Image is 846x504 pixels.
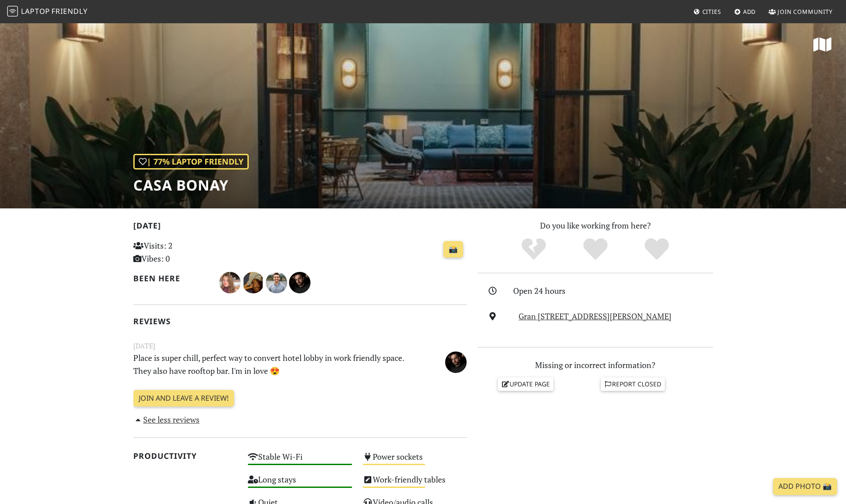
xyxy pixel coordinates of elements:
div: No [503,237,565,262]
h2: Reviews [133,317,467,326]
a: Add [731,4,760,20]
div: Open 24 hours [513,284,718,297]
a: Join Community [765,4,836,20]
h2: Productivity [133,451,238,461]
img: 4906-rebeca.jpg [242,272,264,293]
img: 1484760786-nemanja-cerovac.jpg [289,272,310,293]
a: 📸 [443,241,463,258]
div: Long stays [242,472,357,495]
h1: Casa Bonay [133,177,249,194]
h2: Been here [133,274,209,283]
a: Add Photo 📸 [773,478,837,495]
span: Friendly [51,6,87,16]
span: Laptop [21,6,50,16]
div: Definitely! [626,237,688,262]
span: Add [743,8,756,16]
span: Rebeca Abarcas [242,276,266,287]
a: Report closed [601,377,665,391]
h2: [DATE] [133,221,467,234]
span: Cities [702,8,721,16]
a: See less reviews [133,414,200,425]
a: Cities [690,4,725,20]
div: Yes [565,237,626,262]
span: Nemanja Cerovac [445,356,467,366]
p: Place is super chill, perfect way to convert hotel lobby in work friendly space. They also have r... [128,352,415,377]
p: Missing or incorrect information? [478,359,713,372]
a: Update page [498,377,553,391]
span: Join Community [778,8,833,16]
div: Stable Wi-Fi [242,449,357,472]
small: [DATE] [128,340,472,352]
p: Do you like working from here? [478,219,713,232]
a: LaptopFriendly LaptopFriendly [7,4,88,20]
span: Nemanja Cerovac [289,276,310,287]
div: Power sockets [357,449,472,472]
div: Work-friendly tables [357,472,472,495]
span: Devan Pellow [266,276,289,287]
span: Carolina Lauriano [219,276,242,287]
div: | 77% Laptop Friendly [133,154,249,169]
img: LaptopFriendly [7,6,18,17]
p: Visits: 2 Vibes: 0 [133,239,238,265]
img: 6773-carolina.jpg [219,272,241,293]
img: 1484760786-nemanja-cerovac.jpg [445,352,467,373]
a: Join and leave a review! [133,390,234,407]
a: Gran [STREET_ADDRESS][PERSON_NAME] [519,311,672,322]
img: 2412-devan.jpg [266,272,287,293]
